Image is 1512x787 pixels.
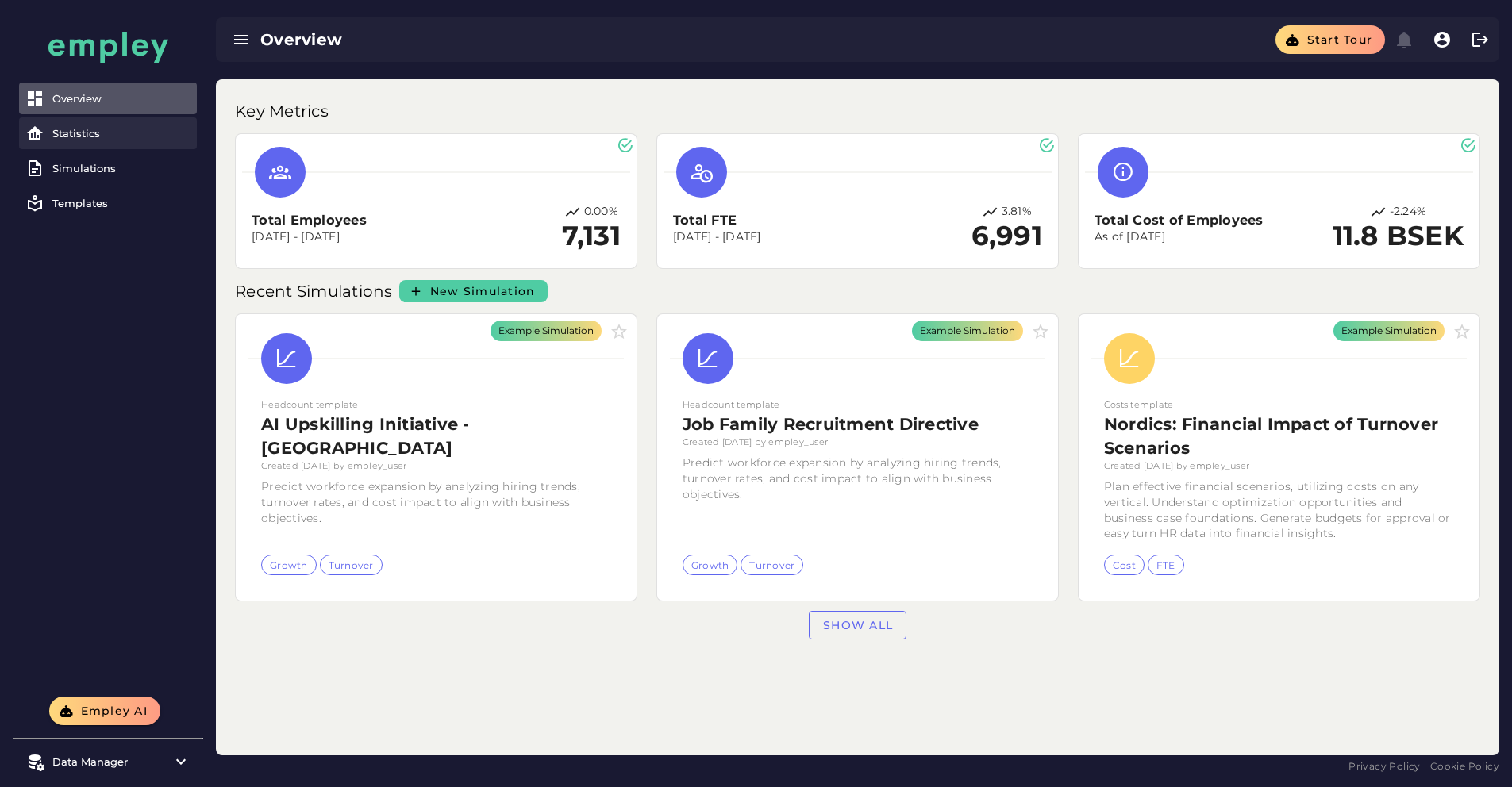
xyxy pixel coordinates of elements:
[1095,211,1264,229] h3: Total Cost of Employees
[399,280,548,302] a: New Simulation
[673,229,761,245] p: [DATE] - [DATE]
[52,127,190,140] div: Statistics
[252,229,367,245] p: [DATE] - [DATE]
[19,83,197,114] a: Overview
[1275,25,1385,54] button: Start tour
[260,29,768,51] div: Overview
[1306,33,1372,47] span: Start tour
[52,197,190,209] div: Templates
[1390,204,1427,221] p: -2.24%
[809,611,906,639] a: Show all
[1095,229,1264,245] p: As of [DATE]
[52,162,190,175] div: Simulations
[235,98,332,124] p: Key Metrics
[1430,758,1499,774] a: Cookie Policy
[79,704,148,718] span: Empley AI
[1333,221,1464,252] h2: 11.8 BSEK
[49,697,160,725] button: Empley AI
[252,211,367,229] h3: Total Employees
[562,221,621,252] h2: 7,131
[673,211,761,229] h3: Total FTE
[1348,758,1421,774] a: Privacy Policy
[971,221,1042,252] h2: 6,991
[19,187,197,219] a: Templates
[19,152,197,184] a: Simulations
[584,204,618,221] p: 0.00%
[19,117,197,149] a: Statistics
[235,278,396,304] p: Recent Simulations
[1002,204,1032,221] p: 3.81%
[52,755,164,768] div: Data Manager
[52,92,190,105] div: Overview
[822,618,893,632] span: Show all
[429,284,536,298] span: New Simulation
